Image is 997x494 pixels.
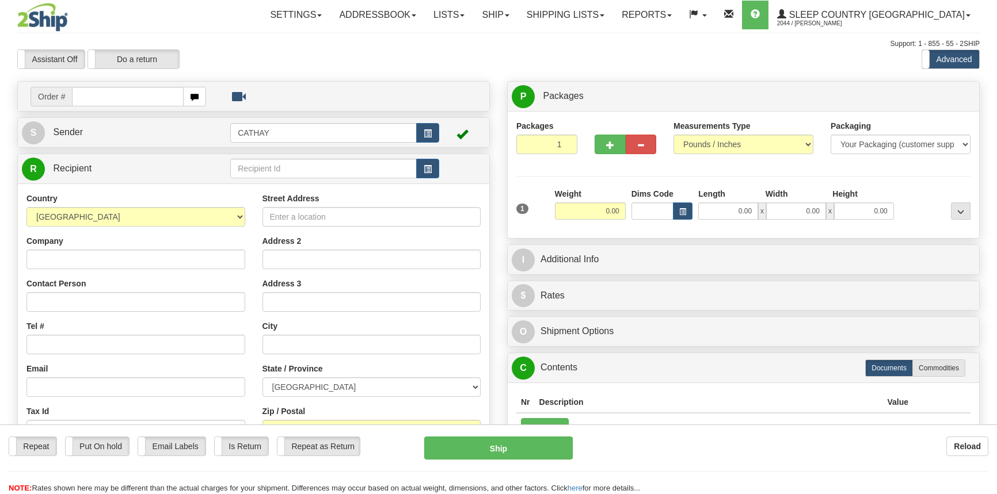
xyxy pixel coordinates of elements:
[512,284,535,307] span: $
[826,202,834,220] span: x
[230,159,416,178] input: Recipient Id
[613,1,680,29] a: Reports
[512,356,975,380] a: CContents
[971,188,996,305] iframe: chat widget
[26,405,49,417] label: Tax Id
[954,442,981,451] b: Reload
[53,163,92,173] span: Recipient
[425,1,473,29] a: Lists
[31,87,72,106] span: Order #
[22,158,45,181] span: R
[516,204,528,214] span: 1
[951,202,971,220] div: ...
[473,1,517,29] a: Ship
[262,405,306,417] label: Zip / Postal
[424,436,573,459] button: Ship
[262,207,481,227] input: Enter a location
[882,392,913,413] th: Value
[922,50,979,68] label: Advanced
[516,392,535,413] th: Nr
[262,320,277,332] label: City
[512,85,535,108] span: P
[946,436,988,456] button: Reload
[330,1,425,29] a: Addressbook
[512,357,535,380] span: C
[26,235,63,247] label: Company
[66,437,130,455] label: Put On hold
[17,39,980,49] div: Support: 1 - 855 - 55 - 2SHIP
[568,484,583,492] a: here
[512,284,975,308] a: $Rates
[673,120,751,132] label: Measurements Type
[555,188,581,200] label: Weight
[138,437,206,455] label: Email Labels
[768,1,979,29] a: Sleep Country [GEOGRAPHIC_DATA] 2044 / [PERSON_NAME]
[26,278,86,289] label: Contact Person
[53,127,83,137] span: Sender
[215,437,268,455] label: Is Return
[262,363,323,374] label: State / Province
[512,248,535,271] span: I
[535,392,883,413] th: Description
[26,193,58,204] label: Country
[262,193,319,204] label: Street Address
[26,320,44,332] label: Tel #
[230,123,416,143] input: Sender Id
[262,278,302,289] label: Address 3
[786,10,965,20] span: Sleep Country [GEOGRAPHIC_DATA]
[698,188,725,200] label: Length
[18,50,85,68] label: Assistant Off
[831,120,871,132] label: Packaging
[22,121,45,144] span: S
[832,188,858,200] label: Height
[516,120,554,132] label: Packages
[865,359,913,377] label: Documents
[521,418,569,438] button: Add New
[261,1,330,29] a: Settings
[766,188,788,200] label: Width
[758,202,766,220] span: x
[512,85,975,108] a: P Packages
[9,437,56,455] label: Repeat
[512,248,975,271] a: IAdditional Info
[777,18,863,29] span: 2044 / [PERSON_NAME]
[543,91,583,101] span: Packages
[88,50,179,68] label: Do a return
[512,320,975,343] a: OShipment Options
[518,1,613,29] a: Shipping lists
[9,484,32,492] span: NOTE:
[277,437,360,455] label: Repeat as Return
[512,320,535,343] span: O
[26,363,48,374] label: Email
[912,359,965,377] label: Commodities
[22,157,207,181] a: R Recipient
[631,188,673,200] label: Dims Code
[17,3,68,32] img: logo2044.jpg
[22,121,230,144] a: S Sender
[262,235,302,247] label: Address 2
